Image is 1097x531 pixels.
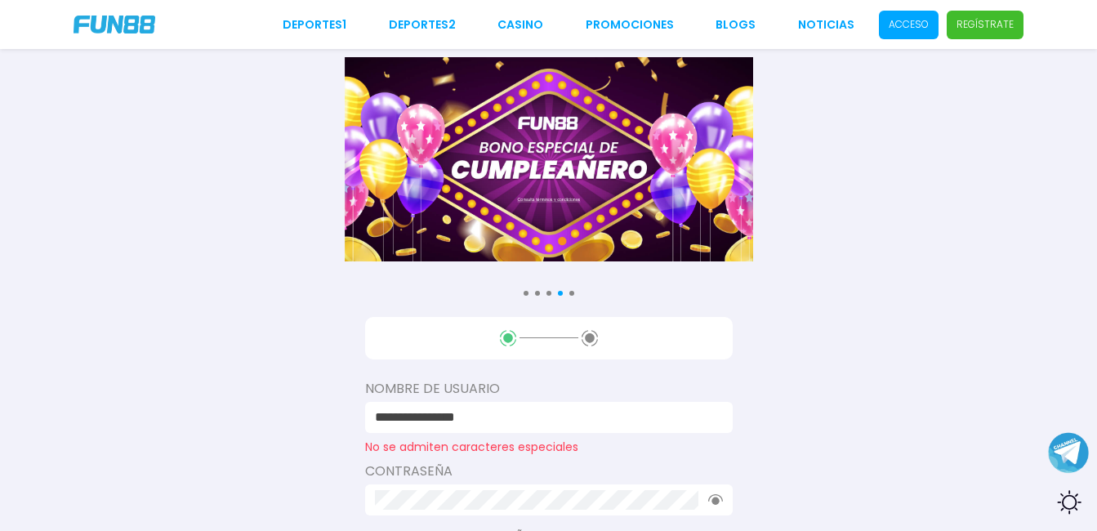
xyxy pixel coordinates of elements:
p: Acceso [889,17,929,32]
div: Switch theme [1048,482,1089,523]
a: CASINO [497,16,543,33]
img: Company Logo [74,16,155,33]
p: No se admiten caracteres especiales [365,440,733,453]
label: Nombre de usuario [365,379,733,399]
a: BLOGS [716,16,756,33]
button: Join telegram channel [1048,431,1089,474]
p: Regístrate [957,17,1014,32]
a: Deportes1 [283,16,346,33]
label: Contraseña [365,462,733,481]
a: NOTICIAS [798,16,854,33]
img: Banner [345,57,753,261]
a: Deportes2 [389,16,456,33]
a: Promociones [586,16,674,33]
